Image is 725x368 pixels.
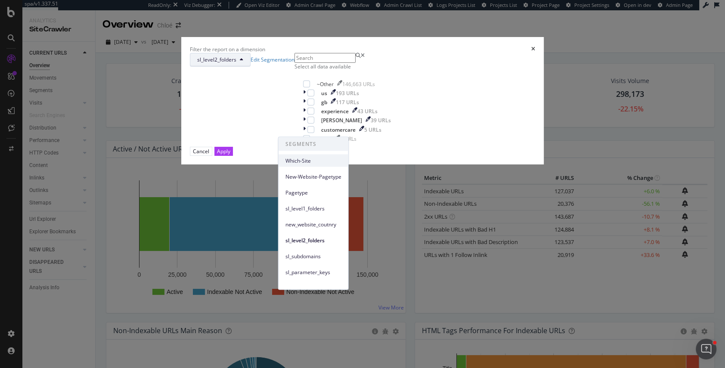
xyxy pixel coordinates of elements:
[285,173,341,180] span: New-Website-Pagetype
[285,157,341,164] span: Which-Site
[285,220,341,228] span: new_website_coutnry
[321,126,356,133] div: customercare
[531,46,535,53] div: times
[340,135,356,142] div: 3 URLs
[321,99,327,106] div: gb
[193,148,209,155] div: Cancel
[294,53,356,63] input: Search
[285,268,341,276] span: sl_parameter_keys
[190,53,251,67] button: sl_level2_folders
[294,63,400,70] div: Select all data available
[336,90,359,97] div: 193 URLs
[285,189,341,196] span: Pagetype
[214,147,233,156] button: Apply
[321,90,327,97] div: us
[371,117,391,124] div: 39 URLs
[285,252,341,260] span: sl_subdomains
[197,56,236,63] span: sl_level2_folders
[217,148,230,155] div: Apply
[696,339,716,359] iframe: Intercom live chat
[251,56,294,63] a: Edit Segmentation
[181,37,544,165] div: modal
[279,137,348,151] span: SEGMENTS
[336,99,359,106] div: 117 URLs
[317,80,334,88] div: ~Other
[285,204,341,212] span: sl_level1_folders
[357,108,378,115] div: 43 URLs
[321,117,362,124] div: [PERSON_NAME]
[364,126,381,133] div: 5 URLs
[190,46,265,53] div: Filter the report on a dimension
[190,147,212,156] button: Cancel
[317,135,332,142] div: Home
[321,108,349,115] div: experience
[342,80,375,88] div: 146,663 URLs
[285,284,341,292] span: sl_parameter_usage
[285,236,341,244] span: sl_level2_folders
